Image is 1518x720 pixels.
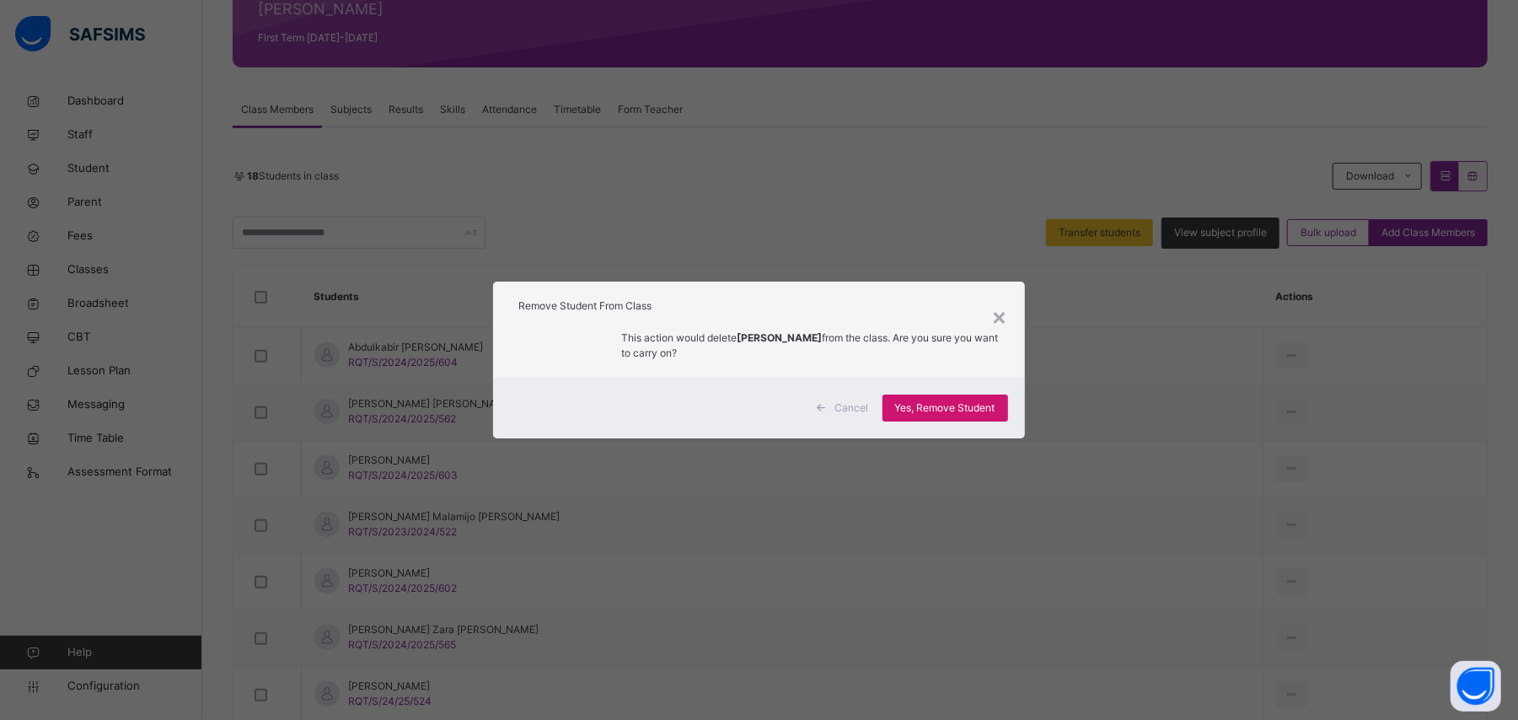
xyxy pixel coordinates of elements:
[738,331,823,344] strong: [PERSON_NAME]
[895,400,995,416] span: Yes, Remove Student
[1451,661,1501,712] button: Open asap
[992,298,1008,334] div: ×
[835,400,869,416] span: Cancel
[622,330,1000,361] p: This action would delete from the class. Are you sure you want to carry on?
[518,298,999,314] h1: Remove Student From Class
